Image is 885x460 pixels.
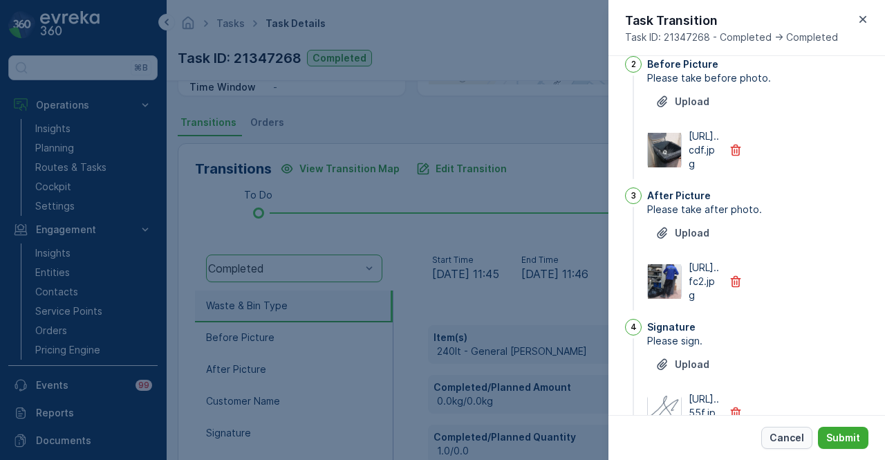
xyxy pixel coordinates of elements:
img: Media Preview [648,396,681,430]
span: Please take before photo. [647,71,868,85]
button: Upload File [647,91,718,113]
div: 3 [625,187,642,204]
span: Please take after photo. [647,203,868,217]
img: Media Preview [648,264,681,299]
p: Task Transition [625,11,838,30]
div: 4 [625,319,642,335]
button: Upload File [647,222,718,244]
button: Upload File [647,353,718,376]
p: Upload [675,95,709,109]
span: Task ID: 21347268 - Completed -> Completed [625,30,838,44]
span: Please sign. [647,334,868,348]
button: Cancel [761,427,812,449]
p: Submit [826,431,860,445]
p: After Picture [647,189,711,203]
button: Submit [818,427,868,449]
p: Cancel [770,431,804,445]
div: 2 [625,56,642,73]
p: Signature [647,320,696,334]
img: Media Preview [648,133,681,167]
p: [URL]..fc2.jpg [689,261,720,302]
p: [URL]..55f.jpg [689,392,720,434]
p: Upload [675,226,709,240]
p: Upload [675,358,709,371]
p: [URL]..cdf.jpg [689,129,720,171]
p: Before Picture [647,57,718,71]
